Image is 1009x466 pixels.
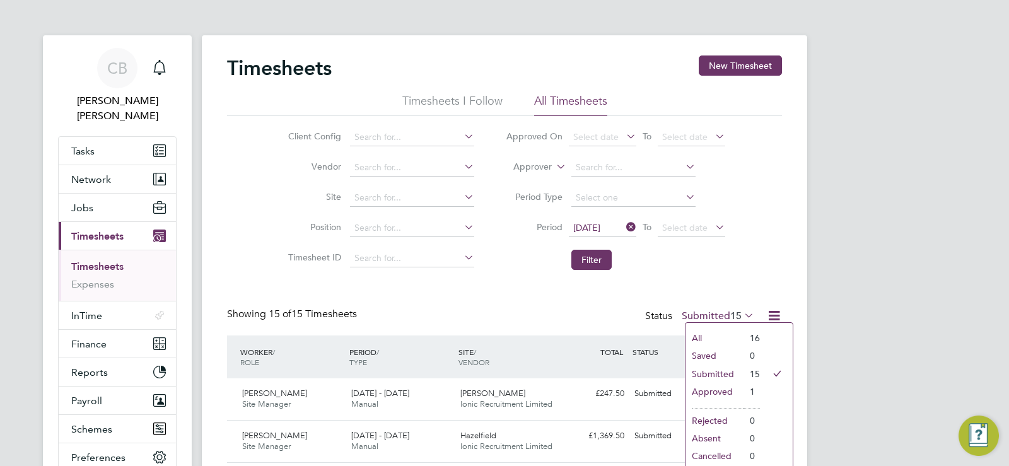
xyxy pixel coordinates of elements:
span: Site Manager [242,441,291,451]
li: Rejected [685,412,744,429]
li: 16 [744,329,760,347]
span: Timesheets [71,230,124,242]
li: Approved [685,383,744,400]
button: New Timesheet [699,55,782,76]
a: Expenses [71,278,114,290]
li: Timesheets I Follow [402,93,503,116]
li: Submitted [685,365,744,383]
span: Preferences [71,451,125,463]
label: Approved On [506,131,563,142]
span: Ionic Recruitment Limited [460,399,552,409]
li: 0 [744,429,760,447]
span: [DATE] - [DATE] [351,388,409,399]
button: Finance [59,330,176,358]
span: Select date [573,131,619,143]
button: Schemes [59,415,176,443]
li: 0 [744,447,760,465]
div: Status [645,308,757,325]
span: 15 Timesheets [269,308,357,320]
button: Jobs [59,194,176,221]
div: STATUS [629,341,695,363]
input: Search for... [350,250,474,267]
input: Select one [571,189,696,207]
input: Search for... [571,159,696,177]
span: [PERSON_NAME] [460,388,525,399]
li: All [685,329,744,347]
button: Reports [59,358,176,386]
label: Vendor [284,161,341,172]
a: Tasks [59,137,176,165]
span: / [474,347,476,357]
div: Submitted [629,426,695,446]
input: Search for... [350,189,474,207]
label: Approver [495,161,552,173]
span: Finance [71,338,107,350]
div: Submitted [629,383,695,404]
span: Hazelfield [460,430,496,441]
span: Connor Batty [58,93,177,124]
span: Network [71,173,111,185]
label: Position [284,221,341,233]
span: Schemes [71,423,112,435]
label: Period [506,221,563,233]
span: Ionic Recruitment Limited [460,441,552,451]
button: Network [59,165,176,193]
label: Client Config [284,131,341,142]
input: Search for... [350,219,474,237]
span: Site Manager [242,399,291,409]
button: Engage Resource Center [959,416,999,456]
button: Timesheets [59,222,176,250]
span: TYPE [349,357,367,367]
input: Search for... [350,129,474,146]
span: CB [107,60,127,76]
li: 1 [744,383,760,400]
li: 15 [744,365,760,383]
span: Reports [71,366,108,378]
label: Submitted [682,310,754,322]
span: InTime [71,310,102,322]
div: PERIOD [346,341,455,373]
li: Cancelled [685,447,744,465]
span: Select date [662,222,708,233]
span: To [639,128,655,144]
a: CB[PERSON_NAME] [PERSON_NAME] [58,48,177,124]
span: TOTAL [600,347,623,357]
span: 15 of [269,308,291,320]
div: Showing [227,308,359,321]
span: Manual [351,441,378,451]
span: [DATE] - [DATE] [351,430,409,441]
li: All Timesheets [534,93,607,116]
span: 15 [730,310,742,322]
span: Payroll [71,395,102,407]
span: [PERSON_NAME] [242,388,307,399]
span: ROLE [240,357,259,367]
li: 0 [744,412,760,429]
label: Timesheet ID [284,252,341,263]
label: Site [284,191,341,202]
div: Timesheets [59,250,176,301]
a: Timesheets [71,260,124,272]
h2: Timesheets [227,55,332,81]
div: WORKER [237,341,346,373]
span: / [376,347,379,357]
li: Saved [685,347,744,364]
label: Period Type [506,191,563,202]
span: [PERSON_NAME] [242,430,307,441]
button: Payroll [59,387,176,414]
span: [DATE] [573,222,600,233]
div: £247.50 [564,383,629,404]
div: £1,369.50 [564,426,629,446]
li: 0 [744,347,760,364]
span: Manual [351,399,378,409]
button: Filter [571,250,612,270]
span: Tasks [71,145,95,157]
span: / [272,347,275,357]
div: SITE [455,341,564,373]
span: VENDOR [458,357,489,367]
li: Absent [685,429,744,447]
button: InTime [59,301,176,329]
span: Jobs [71,202,93,214]
span: To [639,219,655,235]
input: Search for... [350,159,474,177]
span: Select date [662,131,708,143]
